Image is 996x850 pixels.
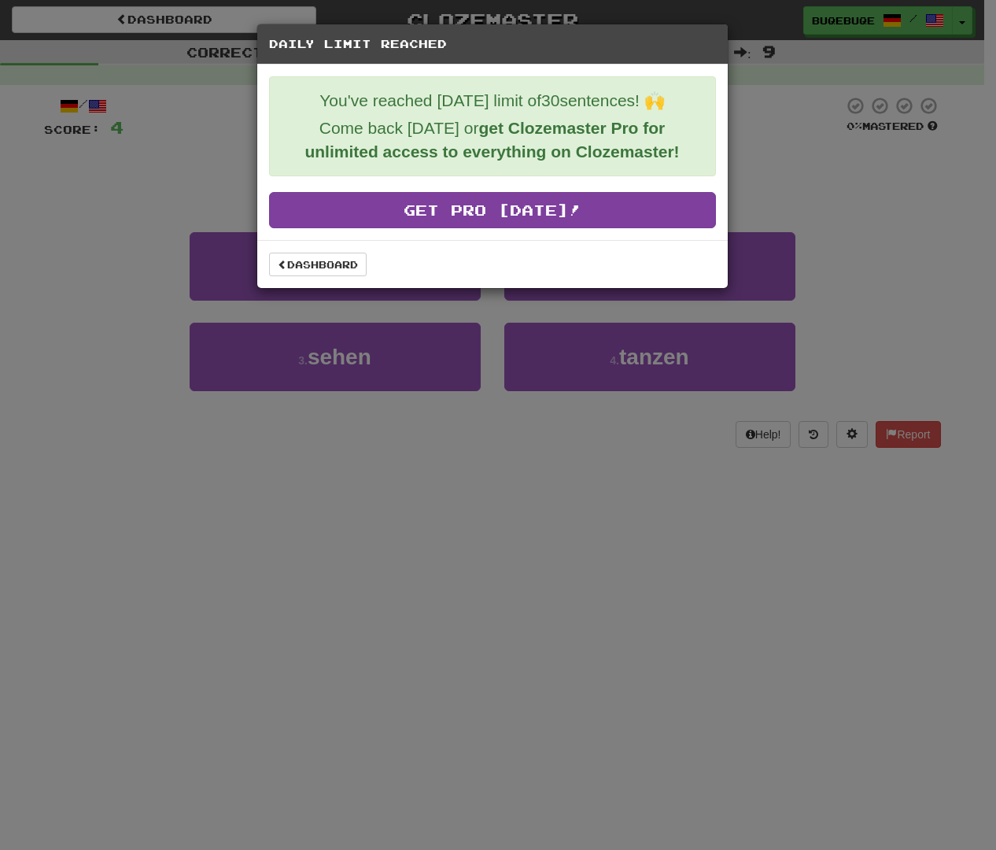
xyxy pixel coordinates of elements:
h5: Daily Limit Reached [269,36,716,52]
a: Dashboard [269,253,367,276]
p: Come back [DATE] or [282,116,703,164]
strong: get Clozemaster Pro for unlimited access to everything on Clozemaster! [304,119,679,161]
p: You've reached [DATE] limit of 30 sentences! 🙌 [282,89,703,113]
a: Get Pro [DATE]! [269,192,716,228]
